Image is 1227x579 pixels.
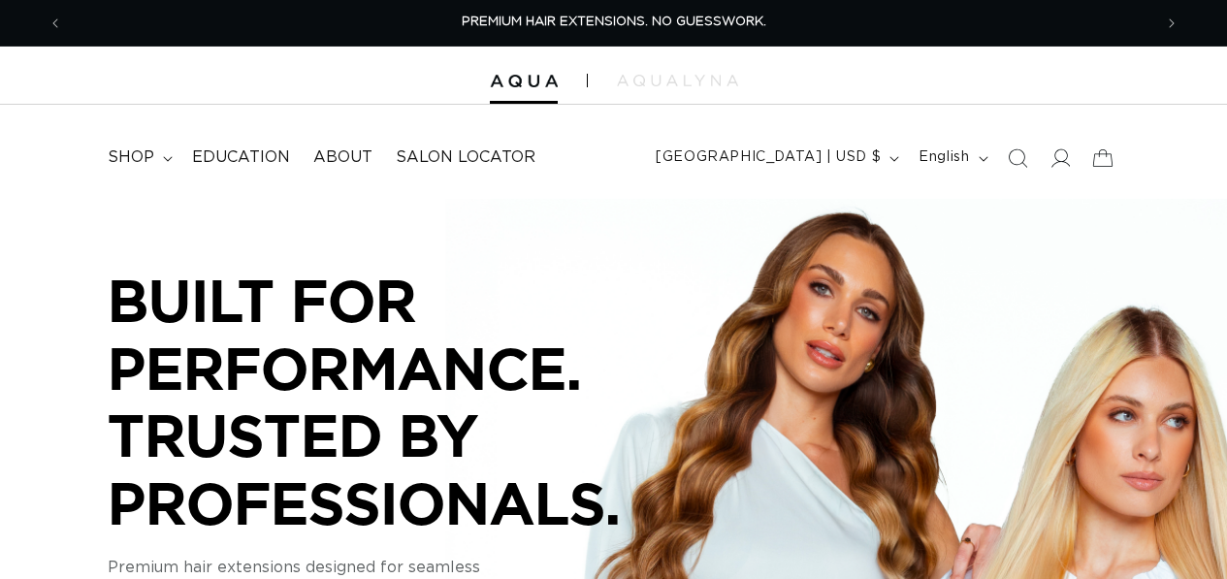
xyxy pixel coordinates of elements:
img: aqualyna.com [617,75,738,86]
span: [GEOGRAPHIC_DATA] | USD $ [656,147,881,168]
span: Education [192,147,290,168]
button: Previous announcement [34,5,77,42]
a: About [302,136,384,179]
button: English [907,140,995,177]
a: Salon Locator [384,136,547,179]
button: Next announcement [1150,5,1193,42]
span: shop [108,147,154,168]
summary: shop [96,136,180,179]
span: About [313,147,372,168]
p: BUILT FOR PERFORMANCE. TRUSTED BY PROFESSIONALS. [108,267,690,536]
span: Salon Locator [396,147,535,168]
a: Education [180,136,302,179]
span: PREMIUM HAIR EXTENSIONS. NO GUESSWORK. [462,16,766,28]
img: Aqua Hair Extensions [490,75,558,88]
summary: Search [996,137,1039,179]
span: English [919,147,969,168]
p: Premium hair extensions designed for seamless [108,556,690,579]
button: [GEOGRAPHIC_DATA] | USD $ [644,140,907,177]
